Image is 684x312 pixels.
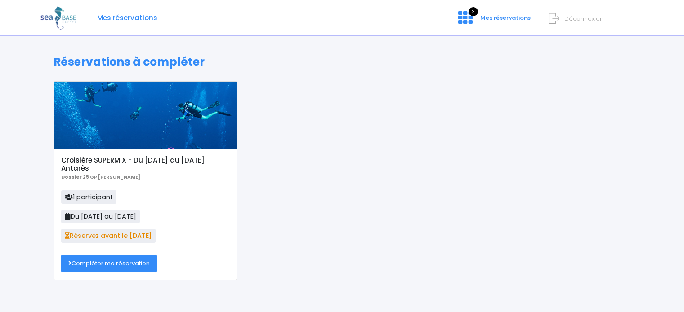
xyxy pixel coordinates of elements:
span: 3 [469,7,478,16]
span: 1 participant [61,190,116,204]
span: Mes réservations [480,13,531,22]
a: 3 Mes réservations [451,17,536,25]
span: Déconnexion [564,14,604,23]
a: Compléter ma réservation [61,255,157,272]
b: Dossier 25 GP [PERSON_NAME] [61,174,140,180]
h1: Réservations à compléter [54,55,630,69]
span: Réservez avant le [DATE] [61,229,156,242]
h5: Croisière SUPERMIX - Du [DATE] au [DATE] Antarès [61,156,229,172]
span: Du [DATE] au [DATE] [61,210,140,223]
